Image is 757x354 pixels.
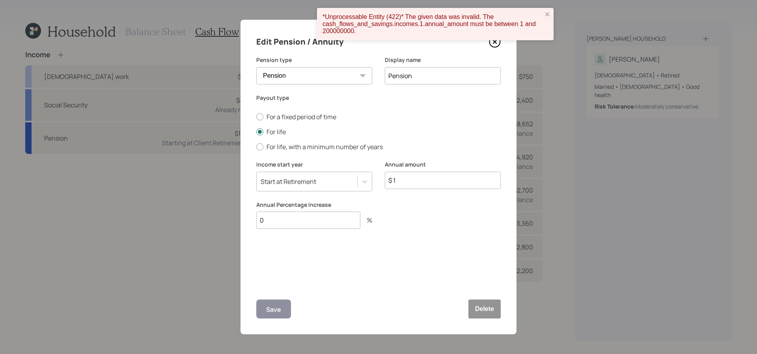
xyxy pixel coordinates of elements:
button: Delete [468,300,501,318]
label: Display name [385,56,501,64]
button: close [545,11,550,19]
div: Start at Retirement [261,177,316,186]
button: Save [256,300,291,318]
div: % [360,217,372,223]
div: Save [266,304,281,315]
label: Annual Percentage Increase [256,201,372,209]
label: Pension type [256,56,372,64]
label: For a fixed period of time [256,112,501,121]
div: *Unprocessable Entity (422)* The given data was invalid. The cash_flows_and_savings.incomes.1.ann... [323,13,543,35]
label: Payout type [256,94,501,102]
label: Annual amount [385,161,501,169]
label: Income start year [256,161,372,169]
label: For life, with a minimum number of years [256,142,501,151]
label: For life [256,127,501,136]
h4: Edit Pension / Annuity [256,36,343,48]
